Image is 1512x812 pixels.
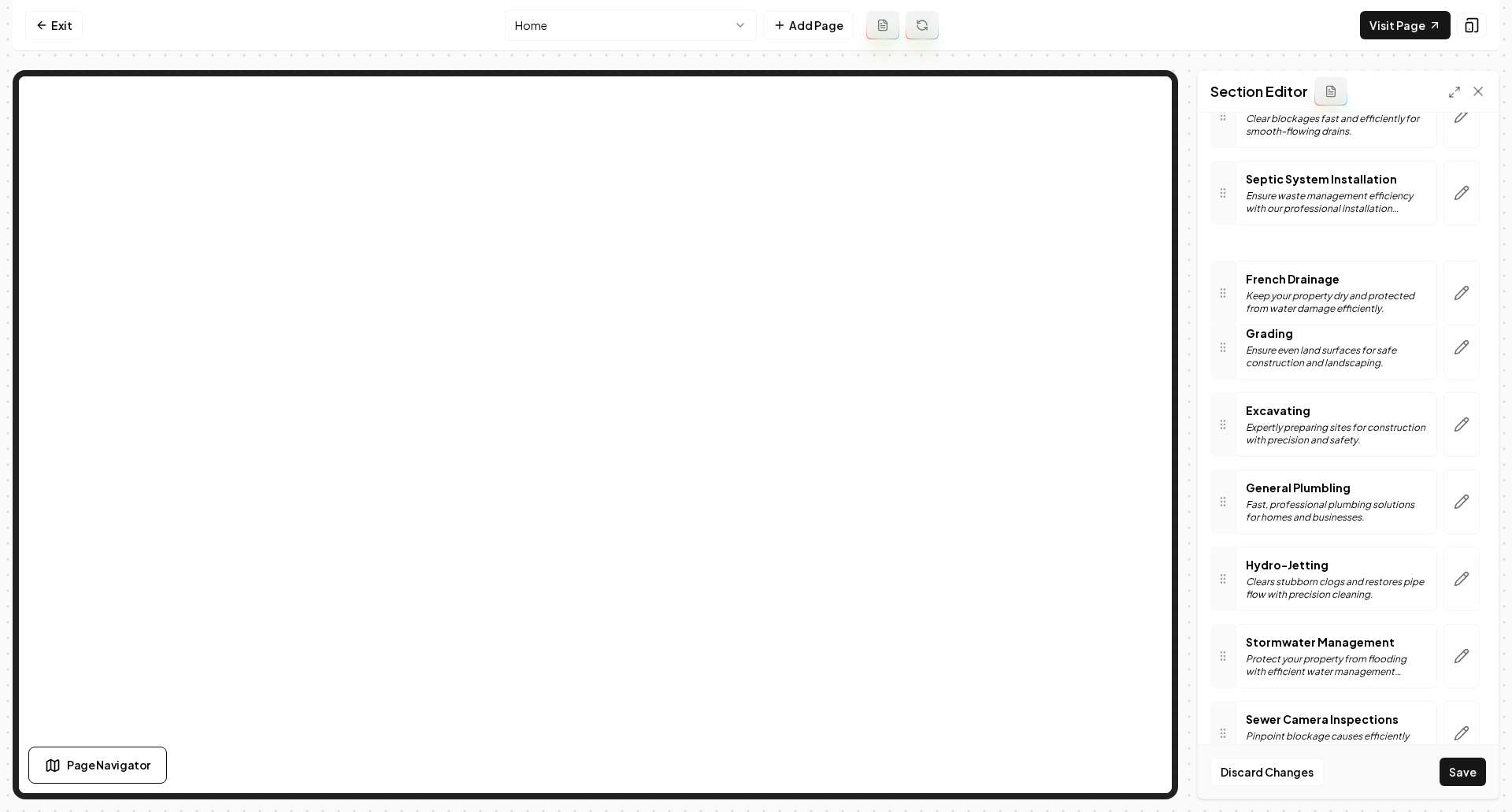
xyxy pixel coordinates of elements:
[1246,557,1427,573] p: Hydro-Jetting
[1246,730,1427,755] p: Pinpoint blockage causes efficiently with detailed visual sewer inspections.
[1246,576,1427,601] p: Clears stubborn clogs and restores pipe flow with precision cleaning.
[906,11,939,39] button: Regenerate page
[763,11,854,39] button: Add Page
[1246,653,1427,678] p: Protect your property from flooding with efficient water management solutions.
[1210,80,1308,102] h2: Section Editor
[1246,171,1427,187] p: Septic System Installation
[1246,113,1427,138] p: Clear blockages fast and efficiently for smooth-flowing drains.
[1210,758,1324,786] button: Discard Changes
[1246,190,1427,215] p: Ensure waste management efficiency with our professional installation services.
[1246,325,1427,341] p: Grading
[866,11,899,39] button: Add admin page prompt
[1246,711,1427,727] p: Sewer Camera Inspections
[1246,480,1427,495] p: General Plumbling
[1246,290,1427,315] p: Keep your property dry and protected from water damage efficiently.
[1360,11,1451,39] a: Visit Page
[1246,402,1427,418] p: Excavating
[1314,77,1347,106] button: Add admin section prompt
[1246,634,1427,650] p: Stormwater Management
[1246,271,1427,287] p: French Drainage
[28,747,167,784] button: Page Navigator
[25,11,83,39] a: Exit
[1246,421,1427,447] p: Expertly preparing sites for construction with precision and safety.
[1246,499,1427,524] p: Fast, professional plumbing solutions for homes and businesses.
[1440,758,1486,786] button: Save
[1246,344,1427,369] p: Ensure even land surfaces for safe construction and landscaping.
[67,757,150,773] span: Page Navigator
